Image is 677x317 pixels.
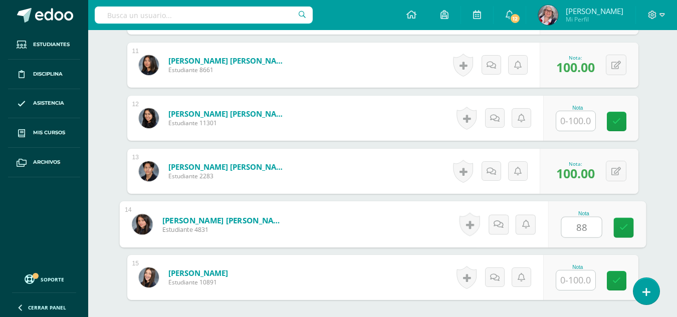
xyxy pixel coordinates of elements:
span: Soporte [41,276,64,283]
input: 0-100.0 [556,270,595,290]
span: 100.00 [556,59,595,76]
span: Mis cursos [33,129,65,137]
span: 12 [510,13,521,24]
input: Busca un usuario... [95,7,313,24]
span: Asistencia [33,99,64,107]
a: Estudiantes [8,30,80,60]
img: 183a221102ea69aa048d936303a74279.png [139,108,159,128]
img: 57573da99fe2b9ab0840d937f446c4b1.png [139,55,159,75]
a: [PERSON_NAME] [PERSON_NAME] [168,109,289,119]
a: Asistencia [8,89,80,119]
span: Estudiante 4831 [162,225,286,234]
a: Archivos [8,148,80,177]
span: Estudiante 10891 [168,278,228,286]
div: Nota: [556,160,595,167]
a: Disciplina [8,60,80,89]
span: [PERSON_NAME] [566,6,623,16]
span: Estudiantes [33,41,70,49]
span: Disciplina [33,70,63,78]
a: [PERSON_NAME] [PERSON_NAME] [168,56,289,66]
a: [PERSON_NAME] [PERSON_NAME] [168,162,289,172]
a: [PERSON_NAME] [168,268,228,278]
img: 75de59b36ca7c6e552bc75bfde03ac65.png [139,267,159,287]
a: [PERSON_NAME] [PERSON_NAME] [162,215,286,225]
span: Archivos [33,158,60,166]
span: Estudiante 11301 [168,119,289,127]
img: d15f609fbe877e890c67bc9977e491b7.png [538,5,558,25]
div: Nota: [556,54,595,61]
img: 983f28cb77b17f29d6235b4da23acf3c.png [139,161,159,181]
a: Soporte [12,272,76,285]
span: Estudiante 8661 [168,66,289,74]
div: Nota [556,105,600,111]
span: Estudiante 2283 [168,172,289,180]
a: Mis cursos [8,118,80,148]
span: Mi Perfil [566,15,623,24]
img: 9b1927ce670294ed17ef17710965d09b.png [132,214,152,234]
div: Nota [561,211,606,216]
input: 0-100.0 [556,111,595,131]
input: 0-100.0 [561,217,601,237]
div: Nota [556,264,600,270]
span: 100.00 [556,165,595,182]
span: Cerrar panel [28,304,66,311]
